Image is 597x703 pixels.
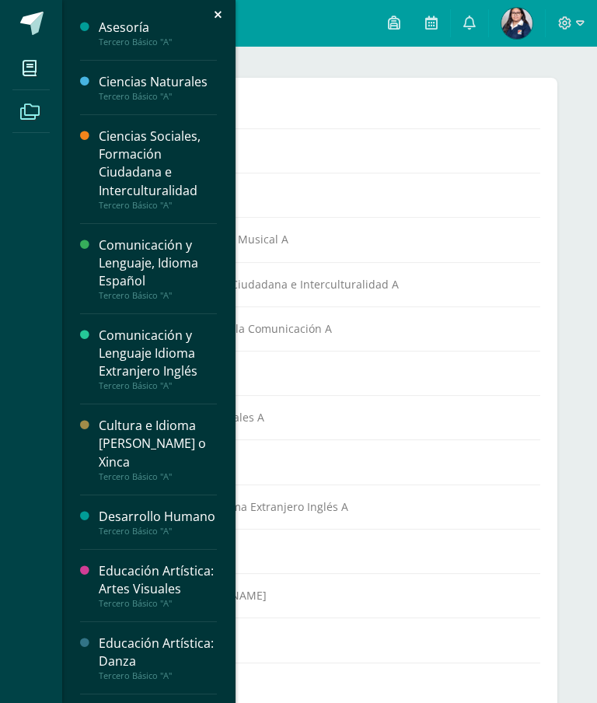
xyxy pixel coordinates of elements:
div: Asesoría [99,19,217,37]
div: Comunicación y Lenguaje Idioma Extranjero Inglés [99,327,217,380]
div: Ciencias Sociales, Formación Ciudadana e Interculturalidad [99,128,217,199]
a: Desarrollo HumanoTercero Básico "A" [99,508,217,537]
a: Comunicación y Lenguaje Idioma Extranjero InglésTercero Básico "A" [99,327,217,391]
div: Tercero Básico "A" [99,91,217,102]
a: Educación Artística: Artes VisualesTercero Básico "A" [99,562,217,609]
div: Desarrollo Humano [99,508,217,526]
a: AsesoríaTercero Básico "A" [99,19,217,47]
div: Tercero Básico "A" [99,200,217,211]
div: Cultura e Idioma [PERSON_NAME] o Xinca [99,417,217,470]
a: Comunicación y Lenguaje, Idioma EspañolTercero Básico "A" [99,236,217,301]
div: Ciencias Naturales [99,73,217,91]
div: Educación Artística: Danza [99,635,217,670]
a: Ciencias NaturalesTercero Básico "A" [99,73,217,102]
div: Educación Artística: Artes Visuales [99,562,217,598]
div: Comunicación y Lenguaje, Idioma Español [99,236,217,290]
div: Tercero Básico "A" [99,670,217,681]
div: Tercero Básico "A" [99,471,217,482]
div: Tercero Básico "A" [99,37,217,47]
a: Educación Artística: DanzaTercero Básico "A" [99,635,217,681]
div: Tercero Básico "A" [99,526,217,537]
a: Ciencias Sociales, Formación Ciudadana e InterculturalidadTercero Básico "A" [99,128,217,210]
a: Cultura e Idioma [PERSON_NAME] o XincaTercero Básico "A" [99,417,217,481]
div: Tercero Básico "A" [99,290,217,301]
div: Tercero Básico "A" [99,598,217,609]
div: Tercero Básico "A" [99,380,217,391]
